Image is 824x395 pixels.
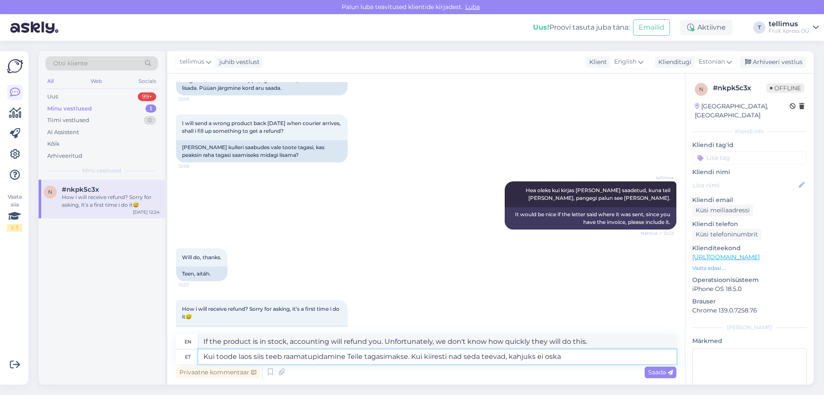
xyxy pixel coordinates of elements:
[47,140,60,148] div: Kõik
[533,22,630,33] div: Proovi tasuta juba täna:
[692,196,807,205] p: Kliendi email
[740,56,806,68] div: Arhiveeri vestlus
[699,57,725,67] span: Estonian
[692,324,807,331] div: [PERSON_NAME]
[769,21,819,34] a: tellimusFruit Xpress OÜ
[692,306,807,315] p: Chrome 139.0.7258.76
[176,140,348,162] div: [PERSON_NAME] kulleri saabudes vale toote tagasi, kas peaksin raha tagasi saamiseks midagi lisama?
[641,230,674,236] span: Nähtud ✓ 12:22
[766,83,804,93] span: Offline
[176,73,348,95] div: Nägin ainult arvustuse nuppu, aga ei leidnud, kuhu lisateavet lisada. Püüan järgmine kord aru saada.
[62,186,99,193] span: #nkpk5c3x
[692,253,760,261] a: [URL][DOMAIN_NAME]
[463,3,482,11] span: Luba
[692,244,807,253] p: Klienditeekond
[642,175,674,181] span: tellimus
[47,92,58,101] div: Uus
[586,58,607,67] div: Klient
[769,21,809,28] div: tellimus
[145,104,156,113] div: 1
[692,285,807,294] p: iPhone OS 18.5.0
[655,58,691,67] div: Klienditugi
[53,59,88,68] span: Otsi kliente
[614,57,636,67] span: English
[198,349,676,364] textarea: Kui toode laos siis teeb raamatupidamine Teile tagasimakse. Kui kiiresti nad seda teevad, kahjuks...
[47,116,89,125] div: Tiimi vestlused
[137,76,158,87] div: Socials
[62,193,160,209] div: How i will receive refund? Sorry for asking, it’s a first time i do it😅
[769,28,809,34] div: Fruit Xpress OÜ
[7,58,23,74] img: Askly Logo
[133,209,160,215] div: [DATE] 12:24
[176,326,348,348] div: Kuidas ma raha tagasi saan? Vabandust küsimast, see on esimene kord, kui ma seda teen 😅
[505,207,676,230] div: It would be nice if the letter said where it was sent, since you have the invoice, please include...
[648,368,673,376] span: Saada
[182,254,221,260] span: Will do, thanks.
[144,116,156,125] div: 0
[692,229,761,240] div: Küsi telefoninumbrit
[692,337,807,346] p: Märkmed
[176,367,260,378] div: Privaatne kommentaar
[47,128,79,137] div: AI Assistent
[699,86,703,92] span: n
[89,76,104,87] div: Web
[692,128,807,135] div: Kliendi info
[182,120,342,134] span: I will send a wrong product back [DATE] when courier arrives, shall i fill up something to get a ...
[692,276,807,285] p: Operatsioonisüsteem
[7,193,22,232] div: Vaata siia
[185,349,191,364] div: et
[176,266,227,281] div: Teen, aitäh.
[180,57,204,67] span: tellimus
[693,181,797,190] input: Lisa nimi
[179,96,211,102] span: 12:05
[633,19,670,36] button: Emailid
[179,282,211,288] span: 12:23
[179,163,211,169] span: 12:06
[533,23,549,31] b: Uus!
[692,141,807,150] p: Kliendi tag'id
[47,152,82,160] div: Arhiveeritud
[198,334,676,349] textarea: If the product is in stock, accounting will refund you. Unfortunately, we don't know how quickly ...
[182,306,341,320] span: How i will receive refund? Sorry for asking, it’s a first time i do it😅
[680,20,733,35] div: Aktiivne
[753,21,765,34] div: T
[692,151,807,164] input: Lisa tag
[185,334,191,349] div: en
[48,189,52,195] span: n
[138,92,156,101] div: 99+
[692,264,807,272] p: Vaata edasi ...
[216,58,260,67] div: juhib vestlust
[692,205,753,216] div: Küsi meiliaadressi
[692,168,807,177] p: Kliendi nimi
[82,167,121,175] span: Minu vestlused
[47,104,92,113] div: Minu vestlused
[695,102,790,120] div: [GEOGRAPHIC_DATA], [GEOGRAPHIC_DATA]
[7,224,22,232] div: 1 / 3
[692,220,807,229] p: Kliendi telefon
[526,187,672,201] span: Hea oleks kui kirjas [PERSON_NAME] saadetud, kuna teil [PERSON_NAME], pangegi palun see [PERSON_N...
[692,297,807,306] p: Brauser
[45,76,55,87] div: All
[713,83,766,93] div: # nkpk5c3x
